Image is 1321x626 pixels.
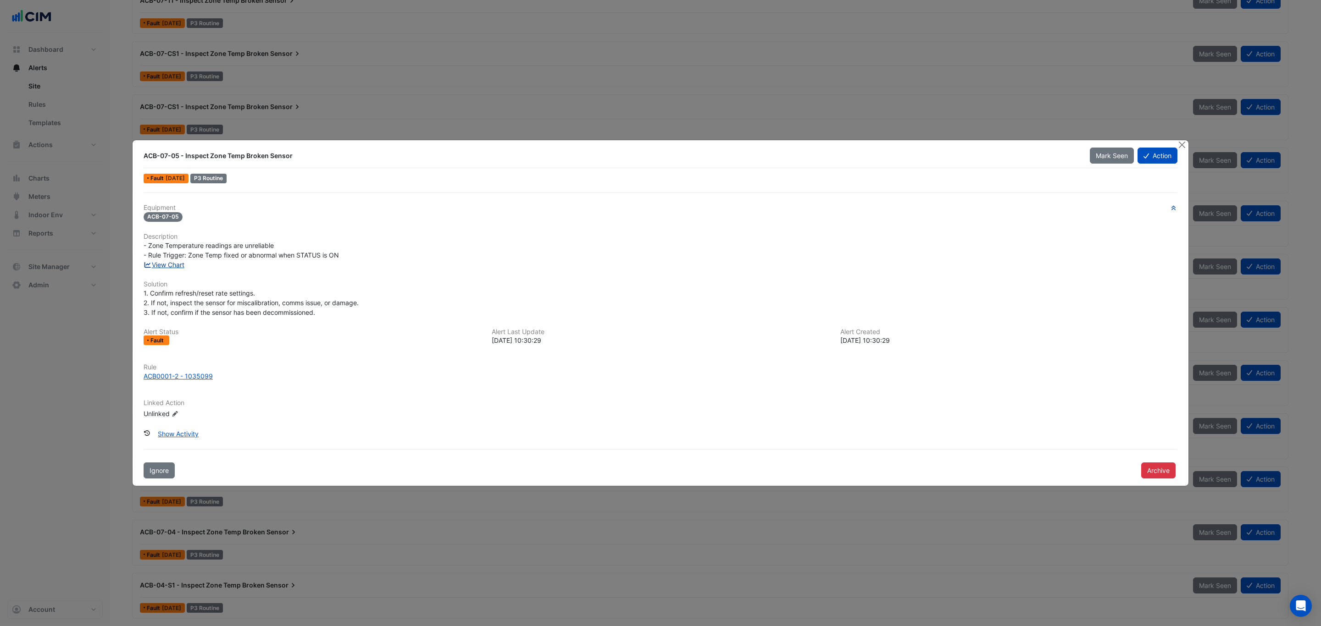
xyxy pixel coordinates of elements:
h6: Linked Action [144,399,1177,407]
h6: Alert Status [144,328,481,336]
fa-icon: Edit Linked Action [172,411,178,417]
h6: Description [144,233,1177,241]
span: Fault [150,338,166,343]
div: ACB0001-2 - 1035099 [144,371,213,381]
h6: Alert Created [840,328,1177,336]
span: Mark Seen [1096,152,1128,159]
div: [DATE] 10:30:29 [492,335,829,345]
button: Show Activity [152,426,205,442]
div: Unlinked [144,409,254,418]
span: ACB-07-05 [144,212,183,222]
a: View Chart [144,261,184,269]
button: Mark Seen [1090,148,1134,164]
h6: Equipment [144,204,1177,212]
span: Ignore [150,467,169,474]
h6: Solution [144,280,1177,288]
div: [DATE] 10:30:29 [840,335,1177,345]
button: Action [1138,148,1177,164]
div: ACB-07-05 - Inspect Zone Temp Broken Sensor [144,151,1079,160]
button: Archive [1141,462,1176,478]
span: Fault [150,176,166,181]
div: Open Intercom Messenger [1290,595,1312,617]
div: P3 Routine [190,174,227,183]
a: ACB0001-2 - 1035099 [144,371,1177,381]
h6: Alert Last Update [492,328,829,336]
button: Ignore [144,462,175,478]
h6: Rule [144,363,1177,371]
span: 1. Confirm refresh/reset rate settings. 2. If not, inspect the sensor for miscalibration, comms i... [144,289,359,316]
button: Close [1177,140,1187,150]
span: Thu 02-Oct-2025 10:30 AEST [166,175,185,181]
span: - Zone Temperature readings are unreliable - Rule Trigger: Zone Temp fixed or abnormal when STATU... [144,242,339,259]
